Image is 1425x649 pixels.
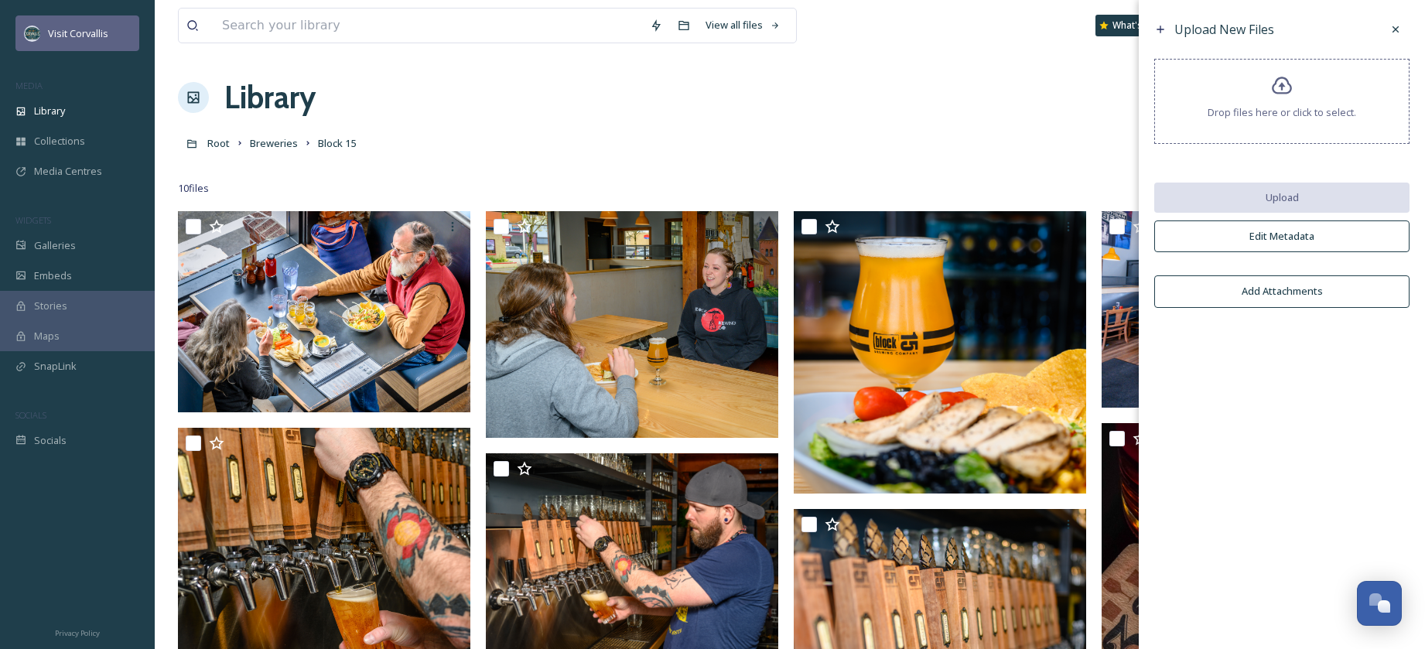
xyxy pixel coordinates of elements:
[15,80,43,91] span: MEDIA
[1102,211,1394,408] img: Block15 Brewery Corvallis Oregon (12).jpg
[794,211,1086,494] img: Block15 Brewery Corvallis Oregon (13).jpg
[1154,183,1410,213] button: Upload
[207,134,230,152] a: Root
[34,433,67,448] span: Socials
[1095,15,1173,36] a: What's New
[34,104,65,118] span: Library
[318,136,356,150] span: Block 15
[1174,21,1274,38] span: Upload New Files
[34,134,85,149] span: Collections
[34,164,102,179] span: Media Centres
[207,136,230,150] span: Root
[1154,220,1410,252] button: Edit Metadata
[25,26,40,41] img: visit-corvallis-badge-dark-blue-orange%281%29.png
[1357,581,1402,626] button: Open Chat
[250,136,298,150] span: Breweries
[318,134,356,152] a: Block 15
[224,74,316,121] a: Library
[34,268,72,283] span: Embeds
[34,329,60,343] span: Maps
[15,214,51,226] span: WIDGETS
[55,628,100,638] span: Privacy Policy
[178,181,209,196] span: 10 file s
[698,10,788,40] a: View all files
[214,9,642,43] input: Search your library
[34,238,76,253] span: Galleries
[178,211,470,412] img: Block15 Brewery Corvallis Oregon (15).jpg
[250,134,298,152] a: Breweries
[34,299,67,313] span: Stories
[1208,105,1356,120] span: Drop files here or click to select.
[486,211,778,438] img: Block15 Brewery Corvallis Oregon (14).jpg
[48,26,108,40] span: Visit Corvallis
[34,359,77,374] span: SnapLink
[55,623,100,641] a: Privacy Policy
[1154,275,1410,307] button: Add Attachments
[15,409,46,421] span: SOCIALS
